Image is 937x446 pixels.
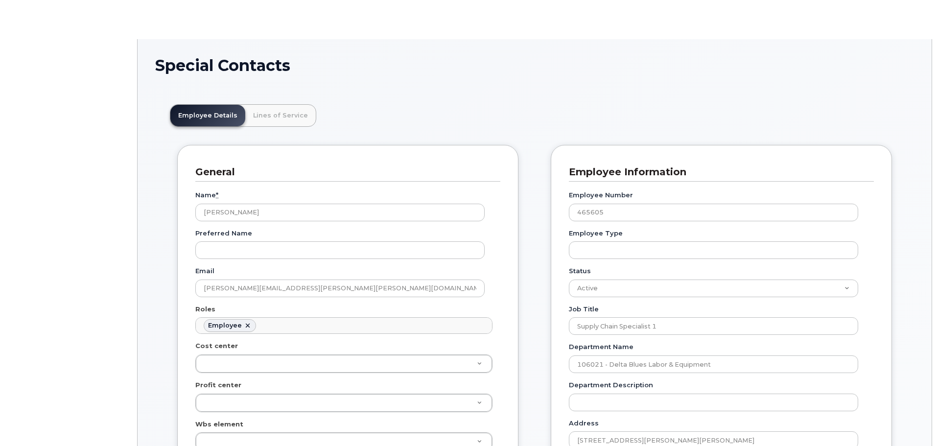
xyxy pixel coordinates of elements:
[569,190,633,200] label: Employee Number
[569,380,653,390] label: Department Description
[569,305,599,314] label: Job Title
[569,419,599,428] label: Address
[195,266,214,276] label: Email
[195,165,493,179] h3: General
[195,305,215,314] label: Roles
[170,105,245,126] a: Employee Details
[195,229,252,238] label: Preferred Name
[569,266,591,276] label: Status
[569,165,867,179] h3: Employee Information
[195,420,243,429] label: Wbs element
[216,191,218,199] abbr: required
[245,105,316,126] a: Lines of Service
[208,322,242,329] div: Employee
[569,342,633,352] label: Department Name
[195,341,238,351] label: Cost center
[195,380,241,390] label: Profit center
[195,190,218,200] label: Name
[569,229,623,238] label: Employee Type
[155,57,914,74] h1: Special Contacts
